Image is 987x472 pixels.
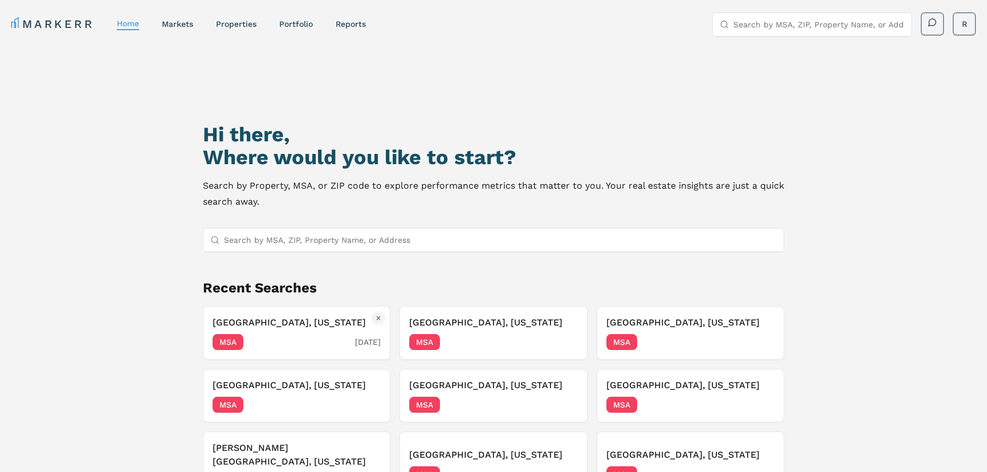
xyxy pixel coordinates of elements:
[552,336,578,348] span: [DATE]
[409,448,577,462] h3: [GEOGRAPHIC_DATA], [US_STATE]
[372,311,385,325] button: Remove Holly Springs, North Carolina
[409,334,440,350] span: MSA
[162,19,193,29] a: markets
[953,13,976,35] button: R
[203,123,784,146] h1: Hi there,
[336,19,366,29] a: reports
[409,379,577,392] h3: [GEOGRAPHIC_DATA], [US_STATE]
[203,146,784,169] h2: Where would you like to start?
[224,229,777,251] input: Search by MSA, ZIP, Property Name, or Address
[749,399,774,410] span: [DATE]
[749,336,774,348] span: [DATE]
[606,379,774,392] h3: [GEOGRAPHIC_DATA], [US_STATE]
[203,178,784,210] p: Search by Property, MSA, or ZIP code to explore performance metrics that matter to you. Your real...
[606,316,774,329] h3: [GEOGRAPHIC_DATA], [US_STATE]
[11,16,94,32] a: MARKERR
[409,397,440,413] span: MSA
[355,399,381,410] span: [DATE]
[213,379,381,392] h3: [GEOGRAPHIC_DATA], [US_STATE]
[733,13,904,36] input: Search by MSA, ZIP, Property Name, or Address
[213,397,243,413] span: MSA
[597,306,784,360] button: Remove Buford, Georgia[GEOGRAPHIC_DATA], [US_STATE]MSA[DATE]
[279,19,313,29] a: Portfolio
[597,369,784,422] button: Remove Raleigh, North Carolina[GEOGRAPHIC_DATA], [US_STATE]MSA[DATE]
[203,369,390,422] button: Remove Hampton, Georgia[GEOGRAPHIC_DATA], [US_STATE]MSA[DATE]
[606,448,774,462] h3: [GEOGRAPHIC_DATA], [US_STATE]
[213,316,381,329] h3: [GEOGRAPHIC_DATA], [US_STATE]
[213,334,243,350] span: MSA
[606,334,637,350] span: MSA
[117,19,139,28] a: home
[213,441,381,469] h3: [PERSON_NAME][GEOGRAPHIC_DATA], [US_STATE]
[552,399,578,410] span: [DATE]
[962,18,967,30] span: R
[606,397,637,413] span: MSA
[216,19,256,29] a: properties
[203,306,390,360] button: Remove Holly Springs, North Carolina[GEOGRAPHIC_DATA], [US_STATE]MSA[DATE]
[203,279,784,297] h2: Recent Searches
[399,306,587,360] button: Remove Locust Grove, Oklahoma[GEOGRAPHIC_DATA], [US_STATE]MSA[DATE]
[409,316,577,329] h3: [GEOGRAPHIC_DATA], [US_STATE]
[399,369,587,422] button: Remove Charlotte, North Carolina[GEOGRAPHIC_DATA], [US_STATE]MSA[DATE]
[355,336,381,348] span: [DATE]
